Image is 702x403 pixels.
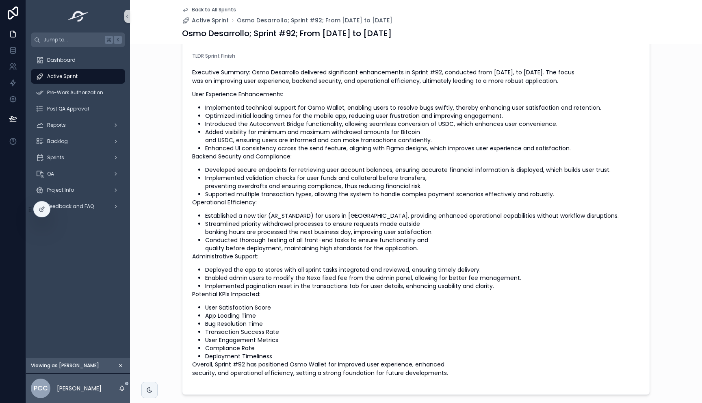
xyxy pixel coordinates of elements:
[115,37,121,43] span: K
[205,328,640,336] li: Transaction Success Rate
[205,166,640,174] li: Developed secure endpoints for retrieving user account balances, ensuring accurate financial info...
[47,187,74,193] span: Project Info
[205,274,640,282] li: Enabled admin users to modify the Nexa fixed fee from the admin panel, allowing for better fee ma...
[47,57,76,63] span: Dashboard
[34,383,48,393] span: PCC
[31,118,125,132] a: Reports
[192,252,640,261] p: Administrative Support:
[31,199,125,214] a: Feedback and FAQ
[47,89,103,96] span: Pre-Work Authorization
[205,174,640,190] li: Implemented validation checks for user funds and collateral before transfers, preventing overdraf...
[205,312,640,320] li: App Loading Time
[192,16,229,24] span: Active Sprint
[205,266,640,274] li: Deployed the app to stores with all sprint tasks integrated and reviewed, ensuring timely delivery.
[31,183,125,197] a: Project Info
[192,90,640,99] p: User Experience Enhancements:
[205,336,640,344] li: User Engagement Metrics
[205,352,640,360] li: Deployment Timeliness
[47,203,94,210] span: Feedback and FAQ
[31,53,125,67] a: Dashboard
[47,122,66,128] span: Reports
[205,212,640,220] li: Established a new tier (AR_STANDARD) for users in [GEOGRAPHIC_DATA], providing enhanced operation...
[31,69,125,84] a: Active Sprint
[31,167,125,181] a: QA
[31,150,125,165] a: Sprints
[65,10,91,23] img: App logo
[192,152,640,161] p: Backend Security and Compliance:
[31,85,125,100] a: Pre-Work Authorization
[205,220,640,236] li: Streamlined priority withdrawal processes to ensure requests made outside banking hours are proce...
[47,73,78,80] span: Active Sprint
[205,303,640,312] li: User Satisfaction Score
[192,290,640,299] p: Potential KPIs Impacted:
[205,128,640,144] li: Added visibility for minimum and maximum withdrawal amounts for Bitcoin and USDC, ensuring users ...
[237,16,392,24] a: Osmo Desarrollo; Sprint #92; From [DATE] to [DATE]
[205,282,640,290] li: Implemented pagination reset in the transactions tab for user details, enhancing usability and cl...
[182,28,392,39] h1: Osmo Desarrollo; Sprint #92; From [DATE] to [DATE]
[192,52,235,59] span: TLDR Sprint Finish
[26,47,130,239] div: scrollable content
[192,360,640,377] p: Overall, Sprint #92 has positioned Osmo Wallet for improved user experience, enhanced security, a...
[192,6,236,13] span: Back to All Sprints
[205,236,640,252] li: Conducted thorough testing of all front-end tasks to ensure functionality and quality before depl...
[205,190,640,198] li: Supported multiple transaction types, allowing the system to handle complex payment scenarios eff...
[182,16,229,24] a: Active Sprint
[47,106,89,112] span: Post QA Approval
[205,320,640,328] li: Bug Resolution Time
[205,112,640,120] li: Optimized initial loading times for the mobile app, reducing user frustration and improving engag...
[205,104,640,112] li: Implemented technical support for Osmo Wallet, enabling users to resolve bugs swiftly, thereby en...
[47,171,54,177] span: QA
[31,32,125,47] button: Jump to...K
[205,120,640,128] li: Introduced the Autoconvert Bridge functionality, allowing seamless conversion of USDC, which enha...
[31,134,125,149] a: Backlog
[43,37,102,43] span: Jump to...
[47,154,64,161] span: Sprints
[205,344,640,352] li: Compliance Rate
[31,102,125,116] a: Post QA Approval
[205,144,640,152] li: Enhanced UI consistency across the send feature, aligning with Figma designs, which improves user...
[182,6,236,13] a: Back to All Sprints
[192,198,640,207] p: Operational Efficiency:
[47,138,68,145] span: Backlog
[31,362,99,369] span: Viewing as [PERSON_NAME]
[57,384,102,392] p: [PERSON_NAME]
[192,68,640,85] p: Executive Summary: Osmo Desarrollo delivered significant enhancements in Sprint #92, conducted fr...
